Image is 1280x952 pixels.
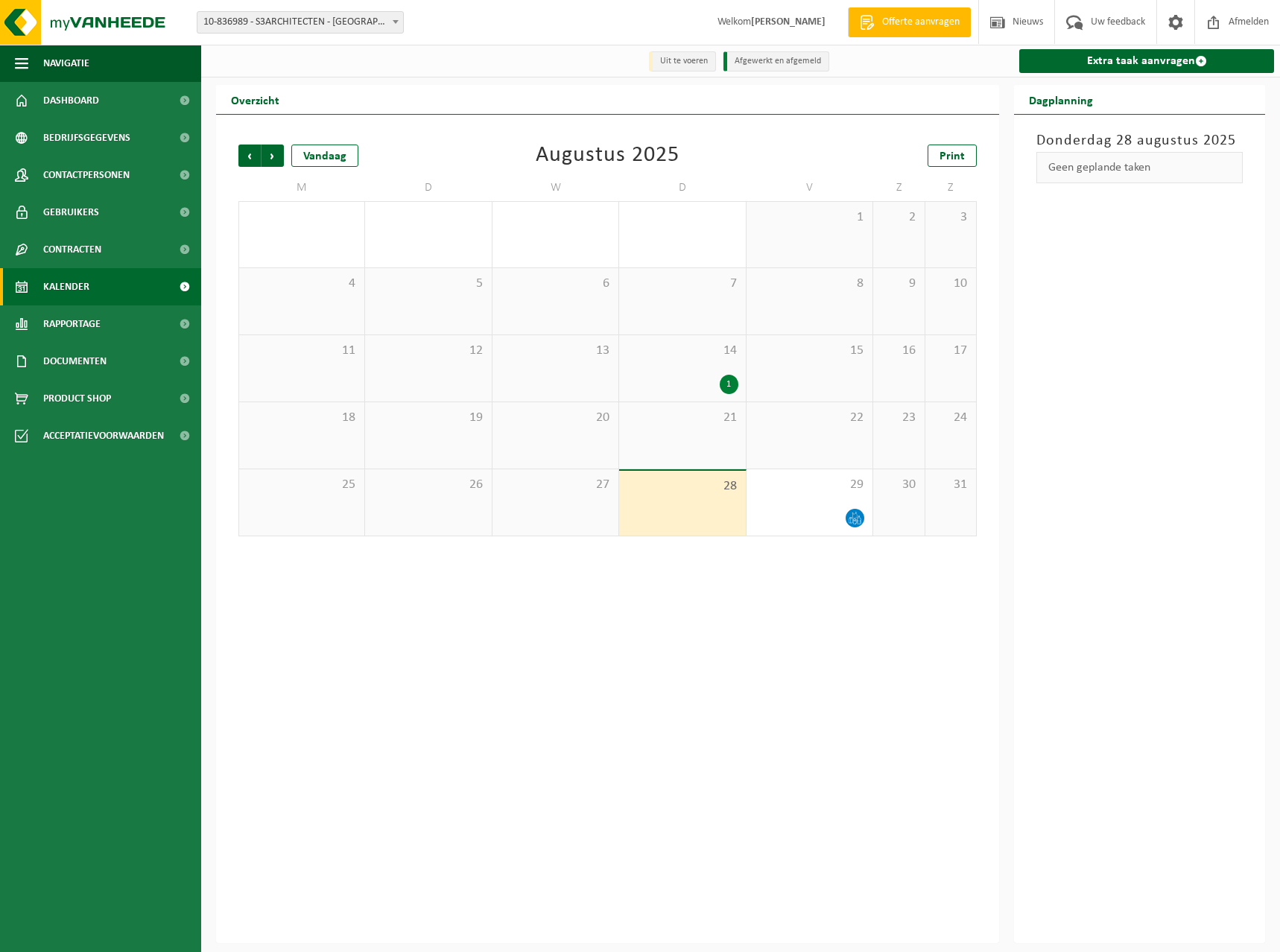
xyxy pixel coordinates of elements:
[238,174,365,201] td: M
[1036,152,1243,183] div: Geen geplande taken
[619,174,746,201] td: D
[925,174,977,201] td: Z
[627,343,738,359] span: 14
[500,477,611,493] span: 27
[754,477,865,493] span: 29
[878,15,963,30] span: Offerte aanvragen
[247,276,357,292] span: 4
[649,51,716,72] li: Uit te voeren
[747,174,873,201] td: V
[492,174,619,201] td: W
[751,16,826,28] strong: [PERSON_NAME]
[238,145,261,167] span: Vorige
[881,343,916,359] span: 16
[881,477,916,493] span: 30
[43,82,99,119] span: Dashboard
[1036,130,1243,152] h3: Donderdag 28 augustus 2025
[933,343,969,359] span: 17
[373,477,484,493] span: 26
[627,276,738,292] span: 7
[197,11,404,34] span: 10-836989 - S3ARCHITECTEN - MECHELEN
[43,343,107,380] span: Documenten
[262,145,284,167] span: Volgende
[43,380,111,417] span: Product Shop
[848,7,971,37] a: Offerte aanvragen
[43,156,130,194] span: Contactpersonen
[928,145,977,167] a: Print
[940,150,965,162] span: Print
[754,410,865,426] span: 22
[43,119,130,156] span: Bedrijfsgegevens
[1014,85,1108,114] h2: Dagplanning
[365,174,492,201] td: D
[536,145,679,167] div: Augustus 2025
[216,85,294,114] h2: Overzicht
[873,174,925,201] td: Z
[627,410,738,426] span: 21
[754,343,865,359] span: 15
[43,45,89,82] span: Navigatie
[933,276,969,292] span: 10
[627,478,738,495] span: 28
[881,276,916,292] span: 9
[720,375,738,394] div: 1
[500,410,611,426] span: 20
[43,305,101,343] span: Rapportage
[754,276,865,292] span: 8
[247,477,357,493] span: 25
[247,343,357,359] span: 11
[43,268,89,305] span: Kalender
[373,410,484,426] span: 19
[881,209,916,226] span: 2
[723,51,829,72] li: Afgewerkt en afgemeld
[373,343,484,359] span: 12
[291,145,358,167] div: Vandaag
[933,410,969,426] span: 24
[43,231,101,268] span: Contracten
[1019,49,1274,73] a: Extra taak aanvragen
[754,209,865,226] span: 1
[933,209,969,226] span: 3
[500,276,611,292] span: 6
[43,417,164,454] span: Acceptatievoorwaarden
[197,12,403,33] span: 10-836989 - S3ARCHITECTEN - MECHELEN
[373,276,484,292] span: 5
[247,410,357,426] span: 18
[881,410,916,426] span: 23
[43,194,99,231] span: Gebruikers
[933,477,969,493] span: 31
[500,343,611,359] span: 13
